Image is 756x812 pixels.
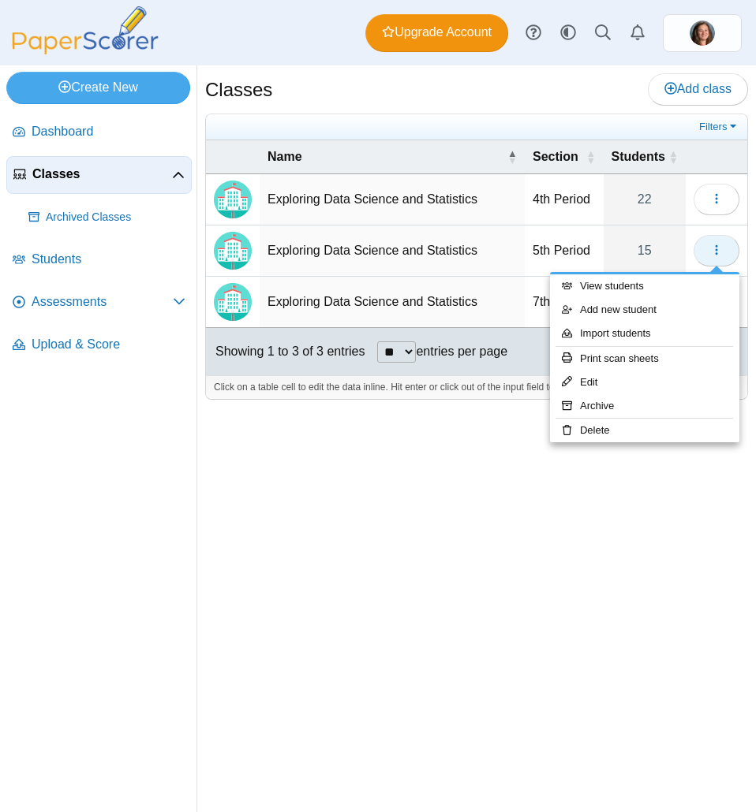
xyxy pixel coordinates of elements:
[550,394,739,418] a: Archive
[6,326,192,364] a: Upload & Score
[604,225,686,276] a: 15
[260,174,525,225] td: Exploring Data Science and Statistics
[46,210,185,225] span: Archived Classes
[664,82,732,95] span: Add class
[525,277,604,328] td: 7th Period
[550,371,739,394] a: Edit
[6,284,192,322] a: Assessments
[6,114,192,151] a: Dashboard
[32,251,185,268] span: Students
[550,274,739,298] a: View students
[550,298,739,322] a: Add new student
[663,14,742,52] a: ps.MT0nj4qZXFMP7qhl
[32,336,185,353] span: Upload & Score
[206,375,747,399] div: Click on a table cell to edit the data inline. Hit enter or click out of the input field to save.
[648,73,748,105] a: Add class
[6,43,164,57] a: PaperScorer
[6,241,192,279] a: Students
[214,232,252,270] img: Locally created class
[206,328,365,375] div: Showing 1 to 3 of 3 entries
[365,14,508,52] a: Upgrade Account
[214,181,252,218] img: Locally created class
[32,293,173,311] span: Assessments
[32,123,185,140] span: Dashboard
[260,277,525,328] td: Exploring Data Science and Statistics
[214,283,252,321] img: Locally created class
[604,174,686,225] a: 22
[507,149,517,165] span: Name : Activate to invert sorting
[22,199,192,237] a: Archived Classes
[268,148,504,166] span: Name
[620,16,655,50] a: Alerts
[6,72,190,103] a: Create New
[668,149,678,165] span: Students : Activate to sort
[695,119,743,135] a: Filters
[6,156,192,194] a: Classes
[32,166,172,183] span: Classes
[6,6,164,54] img: PaperScorer
[533,148,583,166] span: Section
[690,20,715,46] span: Sydney Street
[382,24,492,41] span: Upgrade Account
[586,149,596,165] span: Section : Activate to sort
[260,225,525,277] td: Exploring Data Science and Statistics
[525,174,604,225] td: 4th Period
[525,225,604,277] td: 5th Period
[550,419,739,442] a: Delete
[550,347,739,371] a: Print scan sheets
[690,20,715,46] img: ps.MT0nj4qZXFMP7qhl
[416,345,507,358] label: entries per page
[550,322,739,345] a: Import students
[612,148,665,166] span: Students
[205,76,272,103] h1: Classes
